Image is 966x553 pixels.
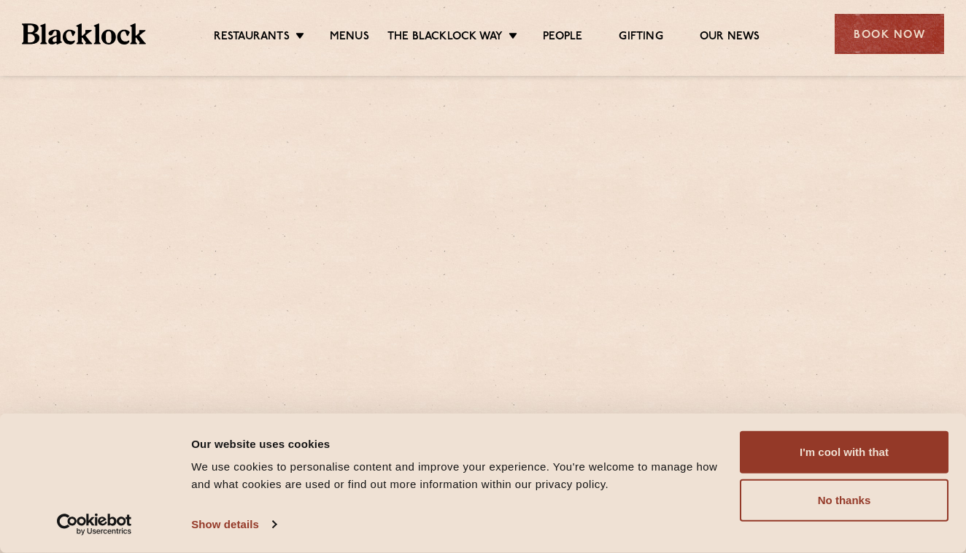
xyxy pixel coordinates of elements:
[22,23,146,45] img: BL_Textured_Logo-footer-cropped.svg
[31,514,158,535] a: Usercentrics Cookiebot - opens in a new window
[740,479,948,522] button: No thanks
[543,30,582,46] a: People
[330,30,369,46] a: Menus
[191,435,723,452] div: Our website uses cookies
[740,431,948,473] button: I'm cool with that
[700,30,760,46] a: Our News
[214,30,290,46] a: Restaurants
[619,30,662,46] a: Gifting
[387,30,503,46] a: The Blacklock Way
[191,458,723,493] div: We use cookies to personalise content and improve your experience. You're welcome to manage how a...
[835,14,944,54] div: Book Now
[191,514,276,535] a: Show details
